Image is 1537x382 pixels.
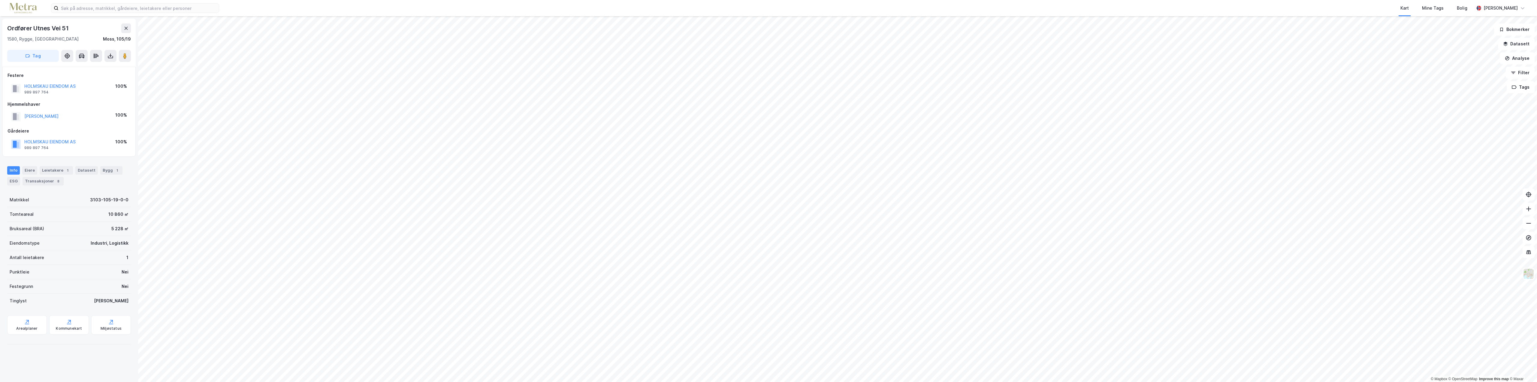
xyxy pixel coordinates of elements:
a: OpenStreetMap [1448,377,1478,381]
div: Kommunekart [56,326,82,331]
div: 3103-105-19-0-0 [90,196,128,203]
div: Kart [1400,5,1409,12]
div: Miljøstatus [101,326,122,331]
div: Bygg [100,166,122,175]
button: Bokmerker [1494,23,1535,35]
div: 5 228 ㎡ [111,225,128,232]
input: Søk på adresse, matrikkel, gårdeiere, leietakere eller personer [59,4,219,13]
div: Industri, Logistikk [91,240,128,247]
div: Tinglyst [10,297,27,304]
div: Eiendomstype [10,240,40,247]
iframe: Chat Widget [1507,353,1537,382]
div: Ordfører Utnes Vei 51 [7,23,70,33]
img: Z [1523,268,1534,280]
div: 1580, Rygge, [GEOGRAPHIC_DATA] [7,35,79,43]
div: Tomteareal [10,211,34,218]
div: Eiere [22,166,37,175]
a: Improve this map [1479,377,1509,381]
a: Mapbox [1431,377,1447,381]
div: Transaksjoner [23,177,64,185]
div: Punktleie [10,268,29,276]
div: 1 [126,254,128,261]
button: Tags [1507,81,1535,93]
div: Matrikkel [10,196,29,203]
img: metra-logo.256734c3b2bbffee19d4.png [10,3,37,14]
div: Bolig [1457,5,1467,12]
div: Mine Tags [1422,5,1444,12]
div: Arealplaner [16,326,38,331]
div: 989 897 764 [24,90,49,95]
div: Moss, 105/19 [103,35,131,43]
div: Kontrollprogram for chat [1507,353,1537,382]
div: Gårdeiere [8,127,131,135]
div: Festegrunn [10,283,33,290]
div: Leietakere [40,166,73,175]
div: ESG [7,177,20,185]
div: 100% [115,112,127,119]
button: Tag [7,50,59,62]
button: Datasett [1498,38,1535,50]
div: 10 860 ㎡ [108,211,128,218]
div: Antall leietakere [10,254,44,261]
div: Nei [122,283,128,290]
div: 100% [115,83,127,90]
div: Hjemmelshaver [8,101,131,108]
div: 1 [114,167,120,173]
div: 8 [55,178,61,184]
div: Datasett [75,166,98,175]
div: Bruksareal (BRA) [10,225,44,232]
div: Info [7,166,20,175]
div: 100% [115,138,127,145]
div: Festere [8,72,131,79]
button: Analyse [1500,52,1535,64]
div: 1 [65,167,71,173]
div: Nei [122,268,128,276]
div: [PERSON_NAME] [94,297,128,304]
div: [PERSON_NAME] [1484,5,1518,12]
div: 989 897 764 [24,145,49,150]
button: Filter [1506,67,1535,79]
